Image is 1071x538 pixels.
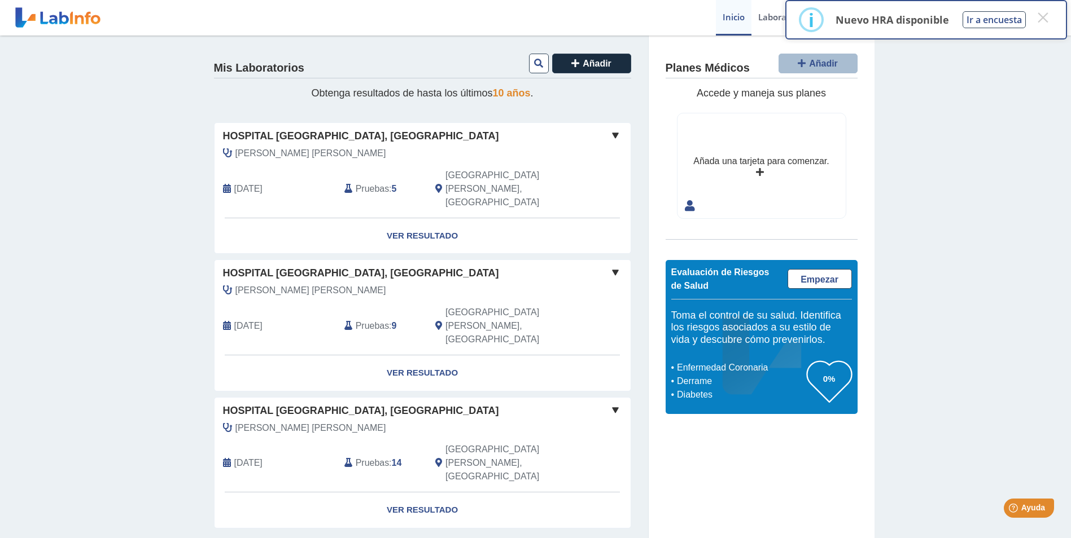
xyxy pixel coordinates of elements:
[223,403,499,418] span: Hospital [GEOGRAPHIC_DATA], [GEOGRAPHIC_DATA]
[235,421,386,435] span: Cruz Dardiz, Nicolas
[674,388,807,402] li: Diabetes
[234,182,263,196] span: 2024-05-08
[808,10,814,30] div: i
[234,456,263,470] span: 2023-09-25
[215,218,631,254] a: Ver Resultado
[779,54,858,73] button: Añadir
[445,306,570,346] span: San Juan, PR
[445,443,570,483] span: San Juan, PR
[392,321,397,330] b: 9
[963,11,1026,28] button: Ir a encuesta
[311,87,533,99] span: Obtenga resultados de hasta los últimos .
[836,13,949,27] p: Nuevo HRA disponible
[215,492,631,528] a: Ver Resultado
[223,266,499,281] span: Hospital [GEOGRAPHIC_DATA], [GEOGRAPHIC_DATA]
[223,129,499,144] span: Hospital [GEOGRAPHIC_DATA], [GEOGRAPHIC_DATA]
[666,61,750,75] h4: Planes Médicos
[235,284,386,297] span: Cruz Dardiz, Nicolas
[801,275,838,284] span: Empezar
[445,169,570,209] span: San Juan, PR
[807,372,852,386] h3: 0%
[971,494,1059,526] iframe: Help widget launcher
[356,319,389,333] span: Pruebas
[1033,7,1053,28] button: Close this dialog
[697,87,826,99] span: Accede y maneja sus planes
[392,184,397,193] b: 5
[235,147,386,160] span: Cruz Dardiz, Nicolas
[788,269,852,289] a: Empezar
[583,59,611,68] span: Añadir
[336,306,427,346] div: :
[356,456,389,470] span: Pruebas
[671,310,852,346] h5: Toma el control de su salud. Identifica los riesgos asociados a su estilo de vida y descubre cómo...
[336,443,427,483] div: :
[493,87,531,99] span: 10 años
[674,361,807,374] li: Enfermedad Coronaria
[234,319,263,333] span: 2024-01-22
[356,182,389,196] span: Pruebas
[392,458,402,468] b: 14
[336,169,427,209] div: :
[809,59,838,68] span: Añadir
[552,54,631,73] button: Añadir
[674,374,807,388] li: Derrame
[214,61,304,75] h4: Mis Laboratorios
[693,155,829,168] div: Añada una tarjeta para comenzar.
[215,355,631,391] a: Ver Resultado
[671,267,770,290] span: Evaluación de Riesgos de Salud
